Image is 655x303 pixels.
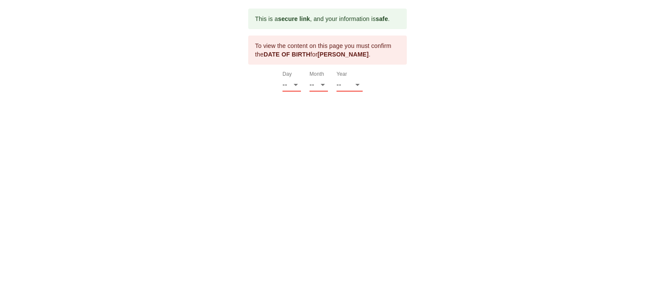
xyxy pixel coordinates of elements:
b: secure link [278,15,310,22]
b: safe [376,15,388,22]
div: To view the content on this page you must confirm the for . [255,38,400,62]
b: [PERSON_NAME] [318,51,369,58]
label: Year [337,72,347,77]
label: Day [282,72,292,77]
label: Month [309,72,324,77]
div: This is a , and your information is . [255,11,390,27]
b: DATE OF BIRTH [264,51,310,58]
